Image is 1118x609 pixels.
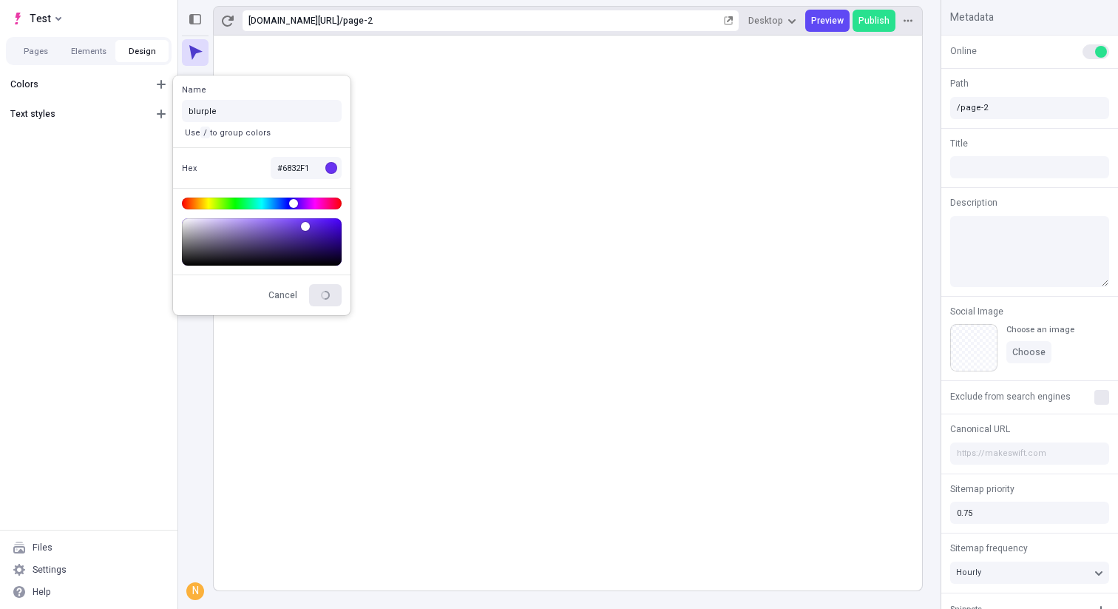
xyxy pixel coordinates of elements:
span: Path [950,77,969,90]
button: Elements [62,40,115,62]
span: Publish [858,15,890,27]
span: Title [950,137,968,150]
button: Publish [853,10,895,32]
span: Canonical URL [950,423,1010,436]
button: Hourly [950,562,1109,584]
div: Name [182,84,229,95]
div: Hex [182,163,229,174]
div: Colors [10,78,146,90]
div: Settings [33,564,67,576]
span: Social Image [950,305,1003,318]
button: Cancel [262,284,303,306]
span: Hourly [956,566,981,579]
span: Online [950,44,977,58]
button: Select site [6,7,67,30]
div: Choose an image [1006,324,1074,335]
div: N [188,584,203,599]
span: Sitemap priority [950,482,1014,496]
code: / [200,127,210,138]
span: Exclude from search engines [950,390,1071,403]
span: Description [950,196,997,209]
input: https://makeswift.com [950,443,1109,465]
div: / [339,15,343,27]
span: Desktop [748,15,783,27]
div: [URL][DOMAIN_NAME] [248,15,339,27]
button: Choose [1006,341,1051,363]
button: Desktop [742,10,802,32]
p: Use to group colors [182,127,274,138]
button: Pages [9,40,62,62]
span: Sitemap frequency [950,542,1028,555]
div: page-2 [343,15,721,27]
span: Test [30,10,51,27]
button: Design [115,40,169,62]
span: Preview [811,15,844,27]
span: Choose [1012,346,1046,358]
button: Preview [805,10,850,32]
input: Name (optional) [182,100,342,122]
span: Cancel [268,289,297,301]
div: Files [33,542,52,554]
div: Help [33,586,51,598]
div: Text styles [10,108,146,120]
